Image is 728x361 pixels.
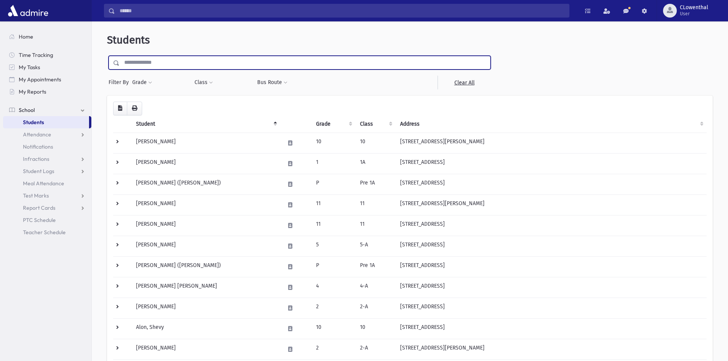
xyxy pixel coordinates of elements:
[3,31,91,43] a: Home
[131,256,280,277] td: [PERSON_NAME] ([PERSON_NAME])
[131,298,280,318] td: [PERSON_NAME]
[438,76,491,89] a: Clear All
[23,119,44,126] span: Students
[23,155,49,162] span: Infractions
[355,194,396,215] td: 11
[396,194,707,215] td: [STREET_ADDRESS][PERSON_NAME]
[131,115,280,133] th: Student: activate to sort column descending
[3,116,89,128] a: Students
[3,202,91,214] a: Report Cards
[355,174,396,194] td: Pre 1A
[311,339,355,359] td: 2
[311,236,355,256] td: 5
[131,194,280,215] td: [PERSON_NAME]
[3,61,91,73] a: My Tasks
[3,214,91,226] a: PTC Schedule
[3,165,91,177] a: Student Logs
[396,236,707,256] td: [STREET_ADDRESS]
[131,133,280,153] td: [PERSON_NAME]
[311,194,355,215] td: 11
[680,11,708,17] span: User
[23,180,64,187] span: Meal Attendance
[355,115,396,133] th: Class: activate to sort column ascending
[355,133,396,153] td: 10
[19,52,53,58] span: Time Tracking
[23,204,55,211] span: Report Cards
[23,131,51,138] span: Attendance
[115,4,569,18] input: Search
[396,298,707,318] td: [STREET_ADDRESS]
[311,256,355,277] td: P
[311,115,355,133] th: Grade: activate to sort column ascending
[132,76,152,89] button: Grade
[311,215,355,236] td: 11
[3,86,91,98] a: My Reports
[396,339,707,359] td: [STREET_ADDRESS][PERSON_NAME]
[257,76,288,89] button: Bus Route
[3,73,91,86] a: My Appointments
[131,215,280,236] td: [PERSON_NAME]
[113,102,127,115] button: CSV
[19,76,61,83] span: My Appointments
[311,318,355,339] td: 10
[396,318,707,339] td: [STREET_ADDRESS]
[3,104,91,116] a: School
[355,318,396,339] td: 10
[6,3,50,18] img: AdmirePro
[3,128,91,141] a: Attendance
[23,192,49,199] span: Test Marks
[107,34,150,46] span: Students
[396,133,707,153] td: [STREET_ADDRESS][PERSON_NAME]
[311,153,355,174] td: 1
[355,215,396,236] td: 11
[3,177,91,189] a: Meal Attendance
[3,226,91,238] a: Teacher Schedule
[131,236,280,256] td: [PERSON_NAME]
[131,153,280,174] td: [PERSON_NAME]
[311,133,355,153] td: 10
[131,277,280,298] td: [PERSON_NAME] [PERSON_NAME]
[396,115,707,133] th: Address: activate to sort column ascending
[23,143,53,150] span: Notifications
[23,229,66,236] span: Teacher Schedule
[396,215,707,236] td: [STREET_ADDRESS]
[3,189,91,202] a: Test Marks
[23,168,54,175] span: Student Logs
[311,174,355,194] td: P
[355,256,396,277] td: Pre 1A
[19,33,33,40] span: Home
[355,277,396,298] td: 4-A
[396,277,707,298] td: [STREET_ADDRESS]
[355,153,396,174] td: 1A
[3,49,91,61] a: Time Tracking
[396,153,707,174] td: [STREET_ADDRESS]
[3,153,91,165] a: Infractions
[355,236,396,256] td: 5-A
[19,88,46,95] span: My Reports
[680,5,708,11] span: CLowenthal
[194,76,213,89] button: Class
[311,298,355,318] td: 2
[355,298,396,318] td: 2-A
[131,318,280,339] td: Alon, Shevy
[355,339,396,359] td: 2-A
[23,217,56,223] span: PTC Schedule
[131,174,280,194] td: [PERSON_NAME] ([PERSON_NAME])
[311,277,355,298] td: 4
[3,141,91,153] a: Notifications
[127,102,142,115] button: Print
[19,107,35,113] span: School
[109,78,132,86] span: Filter By
[19,64,40,71] span: My Tasks
[131,339,280,359] td: [PERSON_NAME]
[396,174,707,194] td: [STREET_ADDRESS]
[396,256,707,277] td: [STREET_ADDRESS]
